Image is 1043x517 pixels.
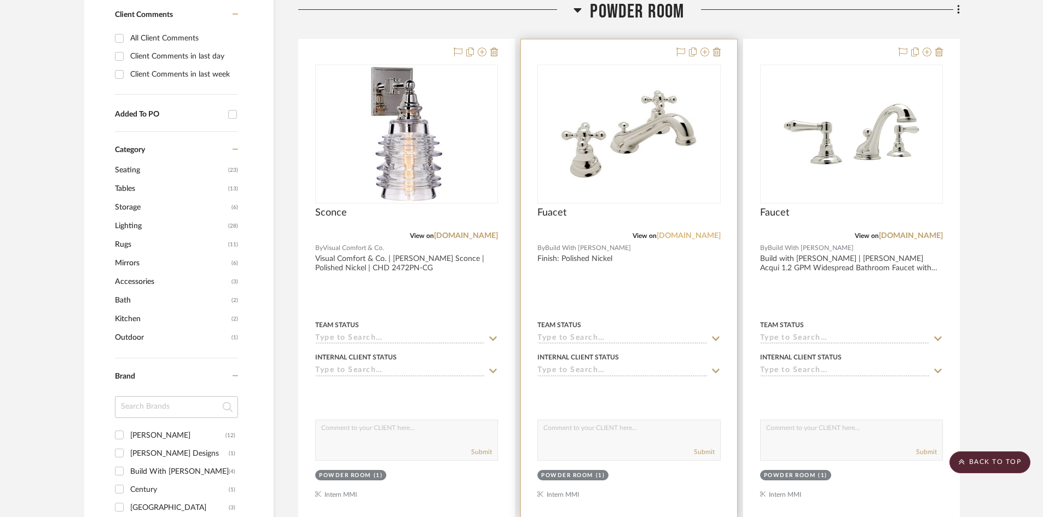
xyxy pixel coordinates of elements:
[231,273,238,291] span: (3)
[818,472,827,480] div: (1)
[115,161,225,179] span: Seating
[596,472,605,480] div: (1)
[319,472,371,480] div: Powder Room
[855,233,879,239] span: View on
[537,207,566,219] span: Fuacet
[115,373,135,380] span: Brand
[115,254,229,272] span: Mirrors
[374,472,383,480] div: (1)
[225,427,235,444] div: (12)
[315,243,323,253] span: By
[315,366,485,376] input: Type to Search…
[115,110,223,119] div: Added To PO
[537,243,545,253] span: By
[768,243,854,253] span: Build With [PERSON_NAME]
[228,236,238,253] span: (11)
[130,445,229,462] div: [PERSON_NAME] Designs
[115,217,225,235] span: Lighting
[760,366,930,376] input: Type to Search…
[760,352,842,362] div: Internal Client Status
[315,207,347,219] span: Sconce
[541,472,593,480] div: Powder Room
[115,310,229,328] span: Kitchen
[537,352,619,362] div: Internal Client Status
[633,233,657,239] span: View on
[537,320,581,330] div: Team Status
[545,243,631,253] span: Build With [PERSON_NAME]
[130,481,229,498] div: Century
[231,292,238,309] span: (2)
[130,463,229,480] div: Build With [PERSON_NAME]
[338,66,475,202] img: Sconce
[229,463,235,480] div: (4)
[229,445,235,462] div: (1)
[916,447,937,457] button: Submit
[115,179,225,198] span: Tables
[229,499,235,516] div: (3)
[231,329,238,346] span: (1)
[760,334,930,344] input: Type to Search…
[115,291,229,310] span: Bath
[231,310,238,328] span: (2)
[130,30,235,47] div: All Client Comments
[115,11,173,19] span: Client Comments
[694,447,715,457] button: Submit
[657,232,721,240] a: [DOMAIN_NAME]
[231,199,238,216] span: (6)
[410,233,434,239] span: View on
[537,334,707,344] input: Type to Search…
[315,334,485,344] input: Type to Search…
[764,472,816,480] div: Powder Room
[228,180,238,197] span: (13)
[434,232,498,240] a: [DOMAIN_NAME]
[229,481,235,498] div: (1)
[760,243,768,253] span: By
[115,396,238,418] input: Search Brands
[538,65,720,203] div: 0
[228,217,238,235] span: (28)
[879,232,943,240] a: [DOMAIN_NAME]
[537,366,707,376] input: Type to Search…
[315,352,397,362] div: Internal Client Status
[471,447,492,457] button: Submit
[560,66,697,202] img: Fuacet
[130,66,235,83] div: Client Comments in last week
[783,66,920,202] img: Faucet
[315,320,359,330] div: Team Status
[115,198,229,217] span: Storage
[231,254,238,272] span: (6)
[130,499,229,516] div: [GEOGRAPHIC_DATA]
[760,320,804,330] div: Team Status
[130,48,235,65] div: Client Comments in last day
[115,235,225,254] span: Rugs
[115,146,145,155] span: Category
[323,243,384,253] span: Visual Comfort & Co.
[760,207,789,219] span: Faucet
[130,427,225,444] div: [PERSON_NAME]
[949,451,1030,473] scroll-to-top-button: BACK TO TOP
[228,161,238,179] span: (23)
[115,272,229,291] span: Accessories
[115,328,229,347] span: Outdoor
